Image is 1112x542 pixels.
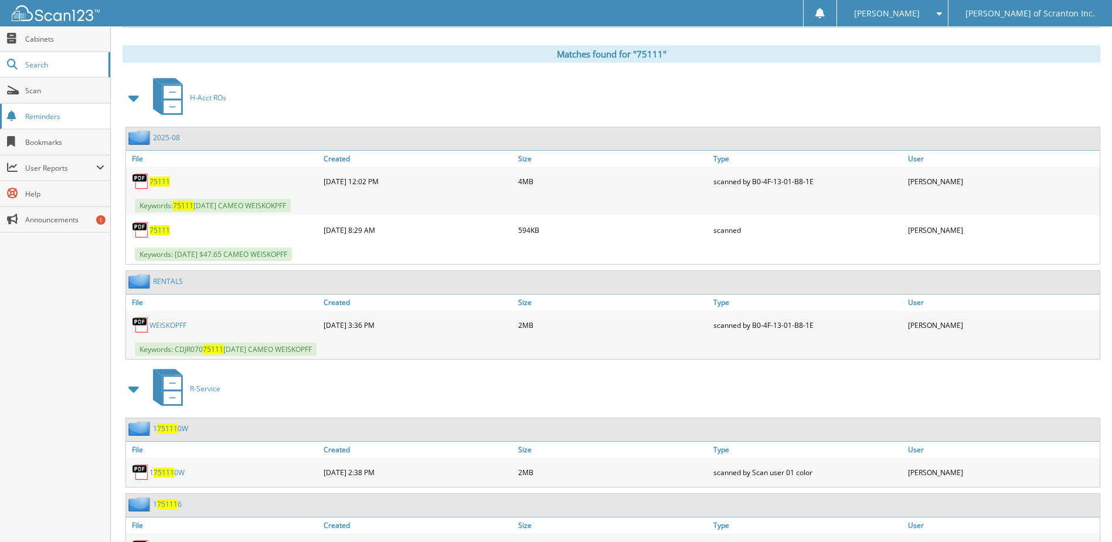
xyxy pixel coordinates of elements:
[710,151,905,167] a: Type
[710,170,905,193] div: scanned by B0-4F-13-01-B8-1E
[157,499,178,509] span: 75111
[146,365,220,412] a: R-Service
[25,189,104,199] span: Help
[25,86,104,96] span: Scan
[190,384,220,394] span: R-Service
[25,111,104,121] span: Reminders
[132,463,149,481] img: PDF.png
[515,218,710,242] div: 594KB
[515,294,710,310] a: Size
[132,172,149,190] img: PDF.png
[126,442,321,458] a: File
[710,442,905,458] a: Type
[515,517,710,533] a: Size
[96,215,106,225] div: 1
[710,517,905,533] a: Type
[965,10,1095,17] span: [PERSON_NAME] of Scranton Inc.
[905,294,1100,310] a: User
[126,294,321,310] a: File
[25,60,103,70] span: Search
[132,316,149,334] img: PDF.png
[321,460,515,484] div: [DATE] 2:38 PM
[154,468,174,477] span: 75111
[149,177,170,187] a: 75111
[128,130,153,145] img: folder2.png
[153,276,183,286] a: RENTALS
[321,313,515,337] div: [DATE] 3:36 PM
[157,424,178,433] span: 75111
[149,225,170,235] a: 75111
[128,274,153,289] img: folder2.png
[149,468,185,477] a: 1751110W
[173,201,193,211] span: 75111
[905,517,1100,533] a: User
[25,163,96,173] span: User Reports
[515,151,710,167] a: Size
[146,74,226,121] a: H-Acct ROs
[128,421,153,436] img: folder2.png
[132,221,149,239] img: PDF.png
[321,170,515,193] div: [DATE] 12:02 PM
[710,460,905,484] div: scanned by Scan user 01 color
[128,497,153,511] img: folder2.png
[135,199,291,212] span: Keywords: [DATE] CAMEO WEISKOKPFF
[905,313,1100,337] div: [PERSON_NAME]
[153,499,182,509] a: 1751116
[321,294,515,310] a: Created
[515,313,710,337] div: 2MB
[153,133,180,143] a: 2025-08
[321,151,515,167] a: Created
[905,460,1100,484] div: [PERSON_NAME]
[905,170,1100,193] div: [PERSON_NAME]
[710,294,905,310] a: Type
[905,442,1100,458] a: User
[126,517,321,533] a: File
[25,215,104,225] span: Announcements
[321,442,515,458] a: Created
[321,218,515,242] div: [DATE] 8:29 AM
[190,93,226,103] span: H-Acct ROs
[710,218,905,242] div: scanned
[123,45,1100,63] div: Matches found for "75111"
[321,517,515,533] a: Created
[135,343,317,356] span: Keywords: CDJR070 [DATE] CAMEO WEISKOPFF
[905,151,1100,167] a: User
[12,5,100,21] img: scan123-logo-white.svg
[710,313,905,337] div: scanned by B0-4F-13-01-B8-1E
[515,170,710,193] div: 4MB
[25,34,104,44] span: Cabinets
[515,460,710,484] div: 2MB
[515,442,710,458] a: Size
[25,137,104,147] span: Bookmarks
[905,218,1100,242] div: [PERSON_NAME]
[126,151,321,167] a: File
[153,424,188,433] a: 1751110W
[135,248,292,261] span: Keywords: [DATE] $47.65 CAMEO WEISKOPFF
[854,10,920,17] span: [PERSON_NAME]
[203,344,223,354] span: 75111
[149,320,186,330] a: WEISKOPFF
